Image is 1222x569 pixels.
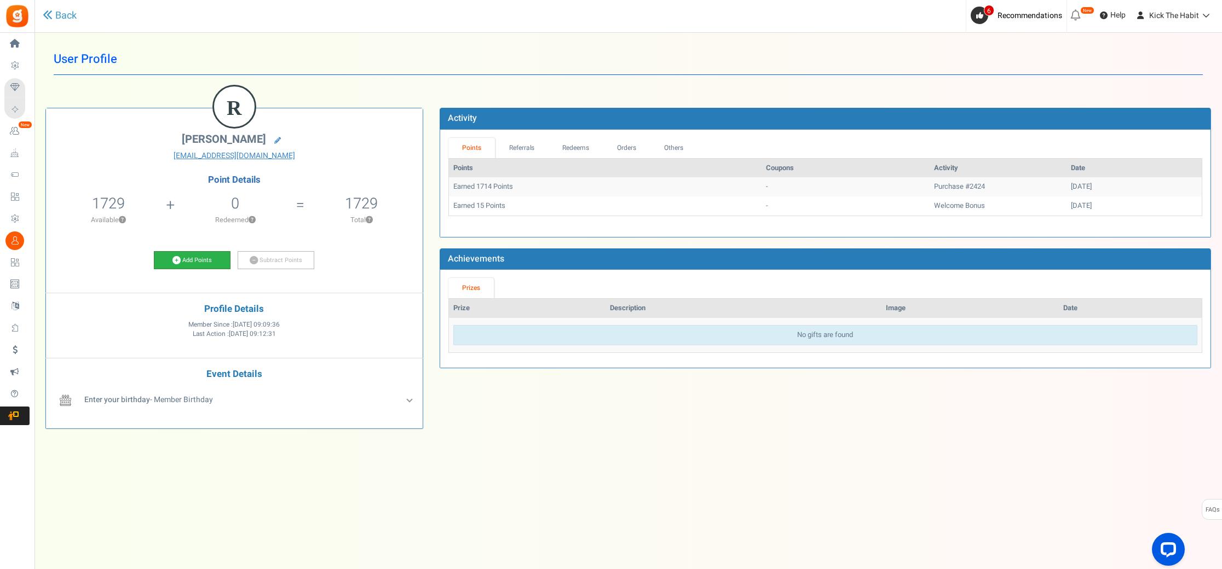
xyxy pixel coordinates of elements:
[453,325,1197,345] div: No gifts are found
[495,138,549,158] a: Referrals
[345,195,378,212] h5: 1729
[984,5,994,16] span: 6
[188,320,280,329] span: Member Since :
[84,394,150,405] b: Enter your birthday
[4,122,30,141] a: New
[448,112,477,125] b: Activity
[238,251,314,270] a: Subtract Points
[448,138,495,158] a: Points
[930,159,1067,178] th: Activity
[762,177,929,196] td: -
[606,299,881,318] th: Description
[930,177,1067,196] td: Purchase #2424
[1080,7,1094,14] em: New
[998,10,1062,21] span: Recommendations
[182,131,266,147] span: [PERSON_NAME]
[449,159,762,178] th: Points
[603,138,650,158] a: Orders
[92,193,125,214] span: 1729
[449,177,762,196] td: Earned 1714 Points
[231,195,239,212] h5: 0
[5,4,30,28] img: Gratisfaction
[193,329,276,339] span: Last Action :
[176,215,295,225] p: Redeemed
[1108,10,1126,21] span: Help
[229,329,276,339] span: [DATE] 09:12:31
[54,150,414,161] a: [EMAIL_ADDRESS][DOMAIN_NAME]
[1205,500,1220,520] span: FAQs
[46,175,423,185] h4: Point Details
[18,121,32,129] em: New
[448,252,504,265] b: Achievements
[930,196,1067,216] td: Welcome Bonus
[449,196,762,216] td: Earned 15 Points
[762,159,929,178] th: Coupons
[1067,159,1202,178] th: Date
[1096,7,1130,24] a: Help
[1071,182,1197,192] div: [DATE]
[1071,201,1197,211] div: [DATE]
[119,217,126,224] button: ?
[762,196,929,216] td: -
[233,320,280,329] span: [DATE] 09:09:36
[448,278,494,298] a: Prizes
[650,138,697,158] a: Others
[54,44,1203,75] h1: User Profile
[366,217,373,224] button: ?
[449,299,606,318] th: Prize
[1149,10,1199,21] span: Kick The Habit
[54,369,414,380] h4: Event Details
[214,86,255,129] figcaption: R
[54,304,414,315] h4: Profile Details
[154,251,230,270] a: Add Points
[1059,299,1202,318] th: Date
[305,215,417,225] p: Total
[249,217,256,224] button: ?
[51,215,165,225] p: Available
[881,299,1059,318] th: Image
[971,7,1067,24] a: 6 Recommendations
[549,138,603,158] a: Redeems
[84,394,213,405] span: - Member Birthday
